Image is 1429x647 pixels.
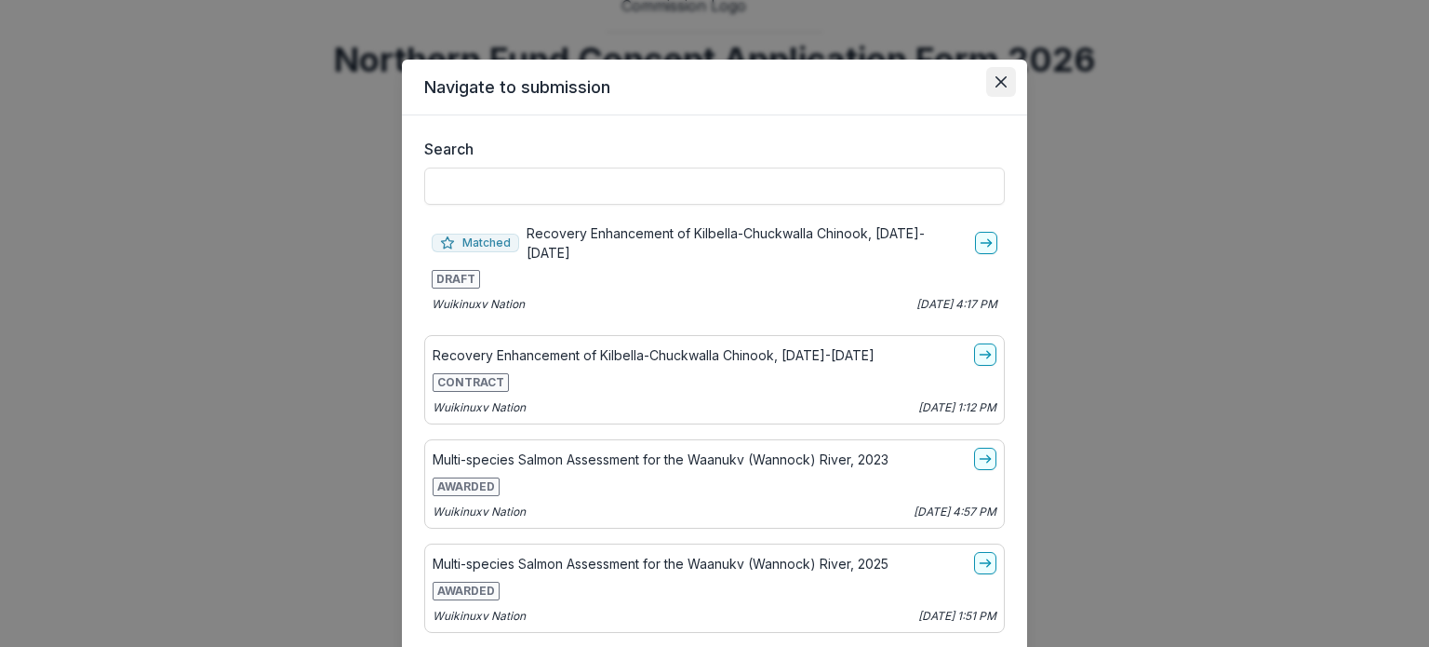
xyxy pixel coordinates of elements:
a: go-to [974,448,996,470]
a: go-to [974,344,996,366]
p: Multi-species Salmon Assessment for the Waanukv (Wannock) River, 2025 [433,554,888,573]
p: Wuikinuxv Nation [433,399,526,416]
a: go-to [974,552,996,574]
a: go-to [975,232,997,254]
p: Recovery Enhancement of Kilbella-Chuckwalla Chinook, [DATE]-[DATE] [433,345,875,365]
p: Wuikinuxv Nation [433,504,526,520]
p: [DATE] 4:17 PM [916,296,997,313]
p: [DATE] 4:57 PM [914,504,996,520]
p: [DATE] 1:51 PM [918,608,996,625]
p: Wuikinuxv Nation [433,608,526,625]
span: Matched [432,234,519,252]
span: CONTRACT [433,373,509,392]
header: Navigate to submission [402,60,1027,115]
p: Wuikinuxv Nation [432,296,525,313]
span: DRAFT [432,270,480,289]
p: Multi-species Salmon Assessment for the Waanukv (Wannock) River, 2023 [433,450,888,469]
span: AWARDED [433,582,500,600]
span: AWARDED [433,478,500,496]
button: Close [986,67,1016,97]
p: Recovery Enhancement of Kilbella-Chuckwalla Chinook, [DATE]-[DATE] [527,223,968,263]
p: [DATE] 1:12 PM [918,399,996,416]
label: Search [424,138,994,160]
